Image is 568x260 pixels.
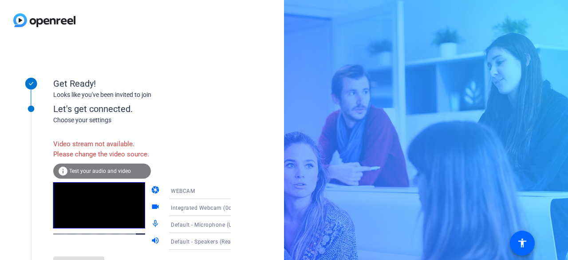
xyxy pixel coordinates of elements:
mat-icon: camera [151,185,162,196]
div: Choose your settings [53,116,249,125]
span: Default - Speakers (Realtek(R) Audio) [171,238,267,245]
span: Test your audio and video [69,168,131,174]
div: Looks like you've been invited to join [53,90,231,100]
mat-icon: info [58,166,68,176]
mat-icon: mic_none [151,219,162,230]
div: Video stream not available. Please change the video source. [53,135,151,164]
span: Integrated Webcam (0c45:6a14) [171,204,255,211]
mat-icon: accessibility [517,238,528,248]
span: Default - Microphone (USBAudio1.0) (4c4a:4155) [171,221,298,228]
mat-icon: volume_up [151,236,162,247]
mat-icon: videocam [151,202,162,213]
div: Get Ready! [53,77,231,90]
div: Let's get connected. [53,102,249,116]
span: WEBCAM [171,188,195,194]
